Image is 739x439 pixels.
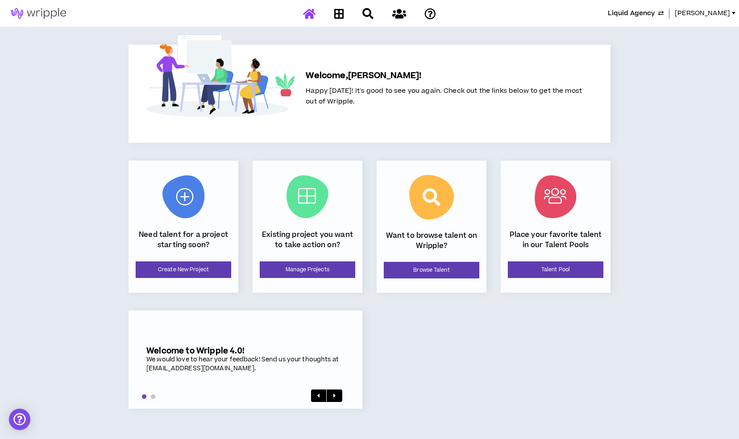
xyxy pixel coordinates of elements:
a: Talent Pool [508,261,603,278]
img: Talent Pool [535,175,577,218]
p: Want to browse talent on Wripple? [384,231,479,251]
span: Happy [DATE]! It's good to see you again. Check out the links below to get the most out of Wripple. [306,86,582,106]
p: Need talent for a project starting soon? [136,230,231,250]
div: Open Intercom Messenger [9,409,30,430]
p: Existing project you want to take action on? [260,230,355,250]
span: Liquid Agency [608,8,655,18]
button: Liquid Agency [608,8,664,18]
p: Place your favorite talent in our Talent Pools [508,230,603,250]
img: Current Projects [286,175,328,218]
a: Manage Projects [260,261,355,278]
img: New Project [162,175,204,218]
a: Create New Project [136,261,231,278]
h5: Welcome, [PERSON_NAME] ! [306,70,582,82]
span: [PERSON_NAME] [675,8,730,18]
div: We would love to hear your feedback! Send us your thoughts at [EMAIL_ADDRESS][DOMAIN_NAME]. [146,356,345,373]
a: Browse Talent [384,262,479,278]
h5: Welcome to Wripple 4.0! [146,346,345,356]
